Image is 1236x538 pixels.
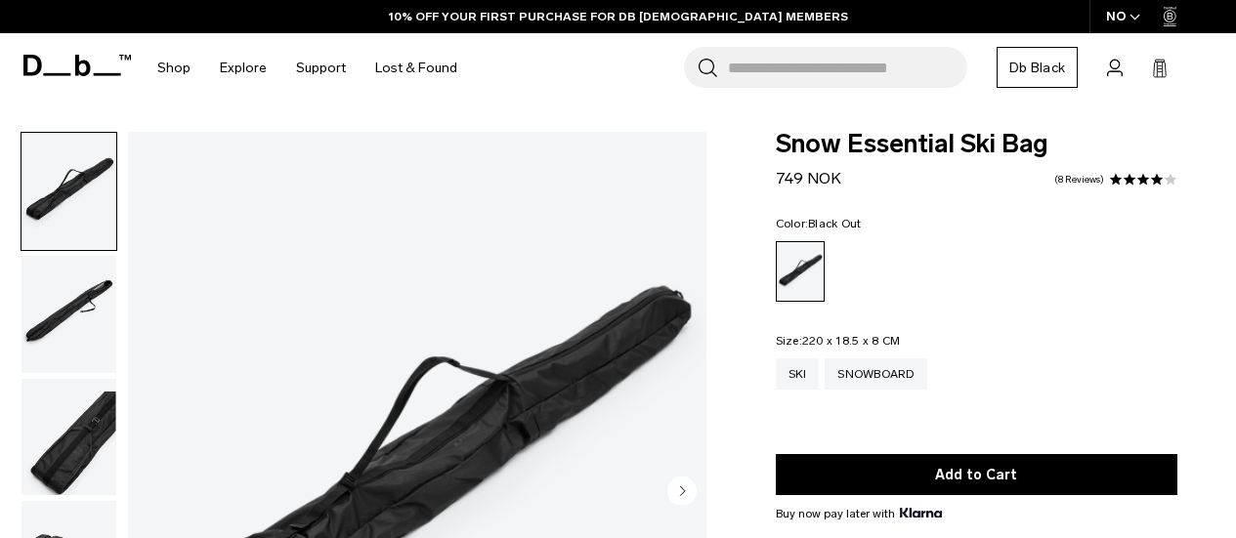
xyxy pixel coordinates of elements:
[296,33,346,103] a: Support
[776,358,820,390] a: Ski
[1054,175,1104,185] a: 8 reviews
[776,218,862,229] legend: Color:
[21,133,116,250] img: Snow Essential Ski Bag Black Out
[776,169,841,187] span: 749 NOK
[21,132,117,251] button: Snow Essential Ski Bag Black Out
[21,256,116,373] img: Snow Essential Ski Bag Black Out
[825,358,926,390] a: Snowboard
[776,241,825,302] a: Black Out
[375,33,457,103] a: Lost & Found
[143,33,472,103] nav: Main Navigation
[802,334,900,348] span: 220 x 18.5 x 8 CM
[776,335,901,347] legend: Size:
[220,33,267,103] a: Explore
[389,8,848,25] a: 10% OFF YOUR FIRST PURCHASE FOR DB [DEMOGRAPHIC_DATA] MEMBERS
[21,255,117,374] button: Snow Essential Ski Bag Black Out
[808,217,861,230] span: Black Out
[900,508,942,517] img: {"height" => 20, "alt" => "Klarna"}
[21,379,116,496] img: Snow Essential Ski Bag Black Out
[997,47,1078,88] a: Db Black
[667,476,697,509] button: Next slide
[776,505,942,522] span: Buy now pay later with
[21,378,117,497] button: Snow Essential Ski Bag Black Out
[776,132,1177,157] span: Snow Essential Ski Bag
[776,454,1177,495] button: Add to Cart
[157,33,191,103] a: Shop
